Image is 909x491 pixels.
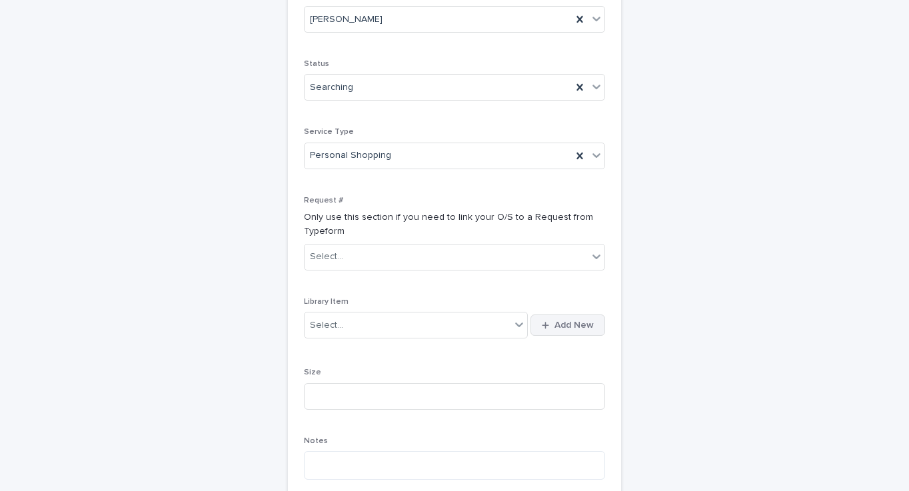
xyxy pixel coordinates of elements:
[310,149,391,163] span: Personal Shopping
[304,211,605,239] p: Only use this section if you need to link your O/S to a Request from Typeform
[304,197,343,205] span: Request #
[310,13,383,27] span: [PERSON_NAME]
[310,318,343,332] div: Select...
[554,320,594,330] span: Add New
[304,60,329,68] span: Status
[304,298,349,306] span: Library Item
[304,437,328,445] span: Notes
[530,314,605,336] button: Add New
[304,368,321,376] span: Size
[310,81,353,95] span: Searching
[310,250,343,264] div: Select...
[304,128,354,136] span: Service Type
